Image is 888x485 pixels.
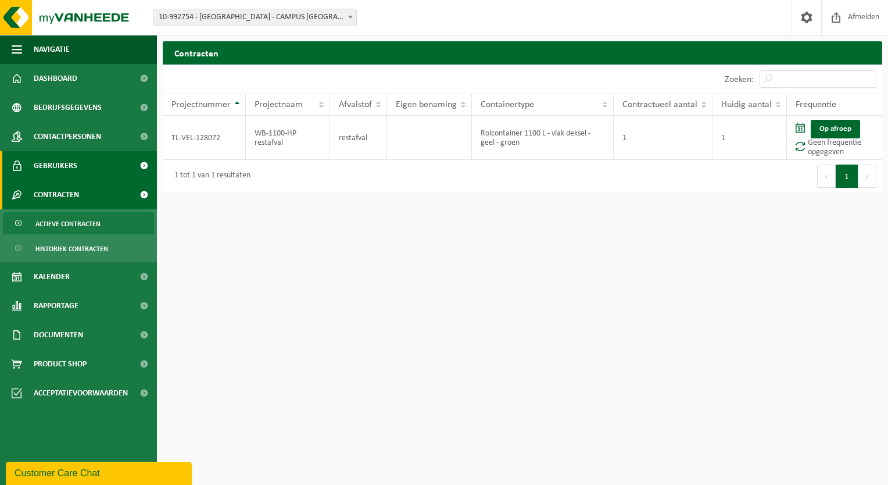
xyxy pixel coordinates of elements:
[787,116,882,160] td: Geen frequentie opgegeven
[34,122,101,151] span: Contactpersonen
[163,116,246,160] td: TL-VEL-128072
[3,237,154,259] a: Historiek contracten
[3,212,154,234] a: Actieve contracten
[836,165,858,188] button: 1
[622,100,697,109] span: Contractueel aantal
[34,291,78,320] span: Rapportage
[339,100,372,109] span: Afvalstof
[35,213,101,235] span: Actieve contracten
[811,120,860,138] a: Op afroep
[34,350,87,379] span: Product Shop
[721,100,772,109] span: Huidig aantal
[330,116,387,160] td: restafval
[396,100,457,109] span: Eigen benaming
[154,9,356,26] span: 10-992754 - OLVC ZOTTEGEM - CAMPUS GROTENBERGE - ZOTTEGEM
[34,151,77,180] span: Gebruikers
[153,9,357,26] span: 10-992754 - OLVC ZOTTEGEM - CAMPUS GROTENBERGE - ZOTTEGEM
[712,116,787,160] td: 1
[35,238,108,260] span: Historiek contracten
[472,116,614,160] td: Rolcontainer 1100 L - vlak deksel - geel - groen
[858,165,876,188] button: Next
[34,262,70,291] span: Kalender
[171,100,231,109] span: Projectnummer
[614,116,712,160] td: 1
[169,166,250,187] div: 1 tot 1 van 1 resultaten
[817,165,836,188] button: Previous
[481,100,534,109] span: Containertype
[34,379,128,408] span: Acceptatievoorwaarden
[34,320,83,350] span: Documenten
[163,41,882,64] h2: Contracten
[34,180,79,209] span: Contracten
[34,35,70,64] span: Navigatie
[6,459,194,485] iframe: chat widget
[34,64,77,93] span: Dashboard
[796,100,836,109] span: Frequentie
[34,93,102,122] span: Bedrijfsgegevens
[725,75,754,84] label: Zoeken:
[246,116,330,160] td: WB-1100-HP restafval
[255,100,303,109] span: Projectnaam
